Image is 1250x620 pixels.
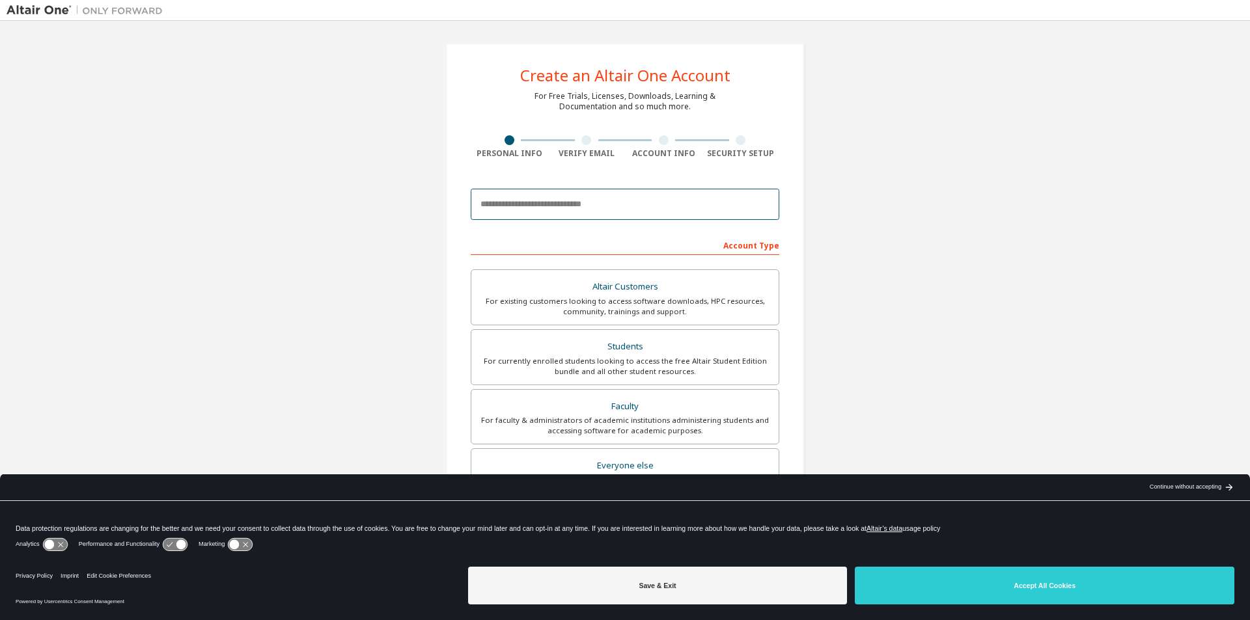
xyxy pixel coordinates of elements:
[702,148,780,159] div: Security Setup
[479,278,771,296] div: Altair Customers
[479,356,771,377] div: For currently enrolled students looking to access the free Altair Student Edition bundle and all ...
[625,148,702,159] div: Account Info
[471,234,779,255] div: Account Type
[471,148,548,159] div: Personal Info
[548,148,626,159] div: Verify Email
[479,296,771,317] div: For existing customers looking to access software downloads, HPC resources, community, trainings ...
[479,398,771,416] div: Faculty
[479,338,771,356] div: Students
[535,91,715,112] div: For Free Trials, Licenses, Downloads, Learning & Documentation and so much more.
[479,415,771,436] div: For faculty & administrators of academic institutions administering students and accessing softwa...
[7,4,169,17] img: Altair One
[479,457,771,475] div: Everyone else
[520,68,730,83] div: Create an Altair One Account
